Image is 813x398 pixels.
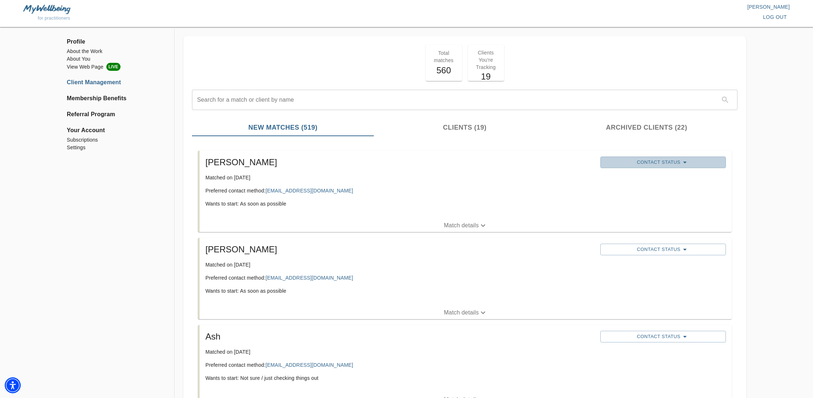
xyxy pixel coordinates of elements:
p: Match details [444,308,479,317]
p: Matched on [DATE] [205,174,595,181]
h5: 560 [430,65,458,76]
p: Wants to start: Not sure / just checking things out [205,374,595,382]
span: Clients (19) [378,123,551,133]
button: Match details [200,219,732,232]
p: Total matches [430,49,458,64]
button: Match details [200,306,732,319]
a: Client Management [67,78,166,87]
span: Contact Status [604,245,723,254]
p: Match details [444,221,479,230]
a: About You [67,55,166,63]
h5: 19 [472,71,500,82]
button: Contact Status [600,244,726,255]
a: About the Work [67,48,166,55]
p: [PERSON_NAME] [406,3,790,11]
p: Preferred contact method: [205,361,595,369]
a: View Web PageLIVE [67,63,166,71]
span: Your Account [67,126,166,135]
a: Settings [67,144,166,151]
a: [EMAIL_ADDRESS][DOMAIN_NAME] [266,275,353,281]
a: Referral Program [67,110,166,119]
img: MyWellbeing [23,5,70,14]
span: New Matches (519) [196,123,369,133]
p: Preferred contact method: [205,274,595,281]
span: Contact Status [604,332,723,341]
h5: [PERSON_NAME] [205,157,595,168]
button: log out [760,11,790,24]
h5: [PERSON_NAME] [205,244,595,255]
span: Contact Status [604,158,723,167]
p: Matched on [DATE] [205,348,595,356]
h5: Ash [205,331,595,342]
span: Profile [67,37,166,46]
p: Clients You're Tracking [472,49,500,71]
span: log out [763,13,787,22]
p: Matched on [DATE] [205,261,595,268]
a: [EMAIL_ADDRESS][DOMAIN_NAME] [266,188,353,194]
a: Subscriptions [67,136,166,144]
button: Contact Status [600,157,726,168]
li: View Web Page [67,63,166,71]
p: Preferred contact method: [205,187,595,194]
div: Accessibility Menu [5,377,21,393]
button: Contact Status [600,331,726,342]
a: [EMAIL_ADDRESS][DOMAIN_NAME] [266,362,353,368]
span: for practitioners [38,16,70,21]
span: Archived Clients (22) [560,123,733,133]
a: Membership Benefits [67,94,166,103]
p: Wants to start: As soon as possible [205,287,595,295]
p: Wants to start: As soon as possible [205,200,595,207]
span: LIVE [106,63,120,71]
